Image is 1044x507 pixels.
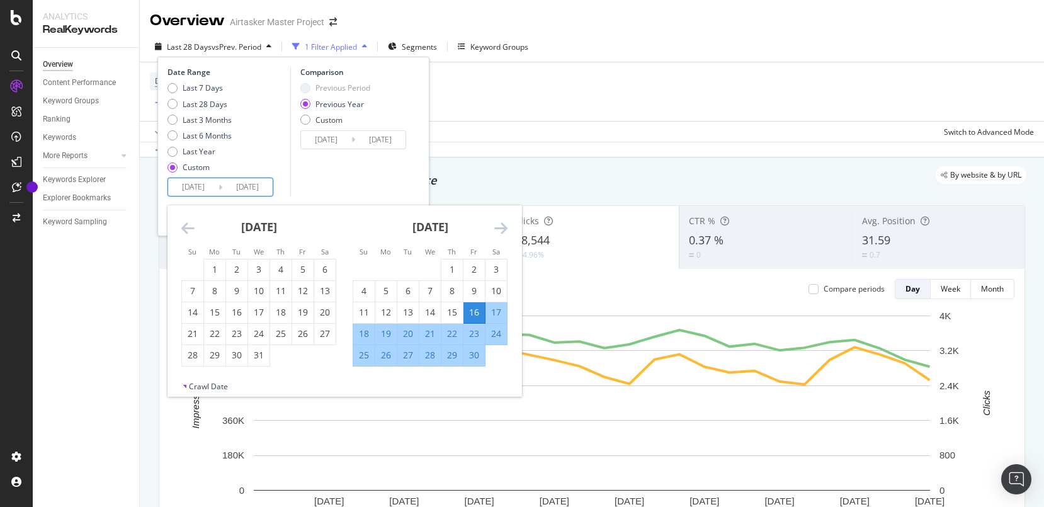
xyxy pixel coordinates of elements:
[270,259,292,280] td: Choose Thursday, May 4, 2023 as your check-out date. It’s available.
[329,18,337,26] div: arrow-right-arrow-left
[222,178,273,196] input: End Date
[248,328,270,340] div: 24
[353,328,375,340] div: 18
[441,302,463,323] td: Choose Thursday, June 15, 2023 as your check-out date. It’s available.
[43,76,130,89] a: Content Performance
[167,99,232,110] div: Last 28 Days
[43,149,118,162] a: More Reports
[230,16,324,28] div: Airtasker Master Project
[168,178,218,196] input: Start Date
[226,306,247,319] div: 16
[939,415,959,426] text: 1.6K
[204,263,225,276] div: 1
[375,280,397,302] td: Choose Monday, June 5, 2023 as your check-out date. It’s available.
[485,323,508,345] td: Selected. Saturday, June 24, 2023
[181,220,195,236] div: Move backward to switch to the previous month.
[419,345,441,366] td: Selected. Wednesday, June 28, 2023
[862,215,916,227] span: Avg. Position
[402,42,437,52] span: Segments
[375,349,397,362] div: 26
[270,285,292,297] div: 11
[222,415,244,426] text: 360K
[43,76,116,89] div: Content Performance
[204,323,226,345] td: Choose Monday, May 22, 2023 as your check-out date. It’s available.
[292,263,314,276] div: 5
[314,259,336,280] td: Choose Saturday, May 6, 2023 as your check-out date. It’s available.
[182,280,204,302] td: Choose Sunday, May 7, 2023 as your check-out date. It’s available.
[315,99,364,110] div: Previous Year
[419,328,441,340] div: 21
[43,10,129,23] div: Analytics
[248,285,270,297] div: 10
[540,496,569,506] text: [DATE]
[43,173,106,186] div: Keywords Explorer
[204,328,225,340] div: 22
[905,283,920,294] div: Day
[300,99,370,110] div: Previous Year
[453,37,533,57] button: Keyword Groups
[441,285,463,297] div: 8
[248,323,270,345] td: Choose Wednesday, May 24, 2023 as your check-out date. It’s available.
[43,113,71,126] div: Ranking
[397,345,419,366] td: Selected. Tuesday, June 27, 2023
[167,205,521,381] div: Calendar
[314,263,336,276] div: 6
[441,349,463,362] div: 29
[314,302,336,323] td: Choose Saturday, May 20, 2023 as your check-out date. It’s available.
[397,280,419,302] td: Choose Tuesday, June 6, 2023 as your check-out date. It’s available.
[270,263,292,276] div: 4
[150,96,200,111] button: Add Filter
[315,115,343,125] div: Custom
[463,280,485,302] td: Choose Friday, June 9, 2023 as your check-out date. It’s available.
[485,259,508,280] td: Choose Saturday, June 3, 2023 as your check-out date. It’s available.
[270,280,292,302] td: Choose Thursday, May 11, 2023 as your check-out date. It’s available.
[226,285,247,297] div: 9
[150,122,186,142] button: Apply
[375,306,397,319] div: 12
[43,215,130,229] a: Keyword Sampling
[182,328,203,340] div: 21
[182,349,203,362] div: 28
[182,306,203,319] div: 14
[485,302,508,323] td: Selected. Saturday, June 17, 2023
[248,349,270,362] div: 31
[292,285,314,297] div: 12
[441,263,463,276] div: 1
[404,247,412,256] small: Tu
[300,83,370,93] div: Previous Period
[167,146,232,157] div: Last Year
[941,283,960,294] div: Week
[862,232,890,248] span: 31.59
[212,42,261,52] span: vs Prev. Period
[183,146,215,157] div: Last Year
[397,323,419,345] td: Selected. Tuesday, June 20, 2023
[981,390,992,415] text: Clicks
[150,10,225,31] div: Overview
[419,302,441,323] td: Choose Wednesday, June 14, 2023 as your check-out date. It’s available.
[375,328,397,340] div: 19
[254,247,264,256] small: We
[463,345,485,366] td: Selected. Friday, June 30, 2023
[239,485,244,496] text: 0
[353,302,375,323] td: Choose Sunday, June 11, 2023 as your check-out date. It’s available.
[931,279,971,299] button: Week
[183,115,232,125] div: Last 3 Months
[204,345,226,366] td: Choose Monday, May 29, 2023 as your check-out date. It’s available.
[419,285,441,297] div: 7
[292,328,314,340] div: 26
[182,302,204,323] td: Choose Sunday, May 14, 2023 as your check-out date. It’s available.
[419,349,441,362] div: 28
[397,349,419,362] div: 27
[463,328,485,340] div: 23
[43,94,130,108] a: Keyword Groups
[300,115,370,125] div: Custom
[287,37,372,57] button: 1 Filter Applied
[353,280,375,302] td: Choose Sunday, June 4, 2023 as your check-out date. It’s available.
[419,306,441,319] div: 14
[412,219,448,234] strong: [DATE]
[226,323,248,345] td: Choose Tuesday, May 23, 2023 as your check-out date. It’s available.
[226,349,247,362] div: 30
[939,345,959,356] text: 3.2K
[248,306,270,319] div: 17
[441,323,463,345] td: Selected. Thursday, June 22, 2023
